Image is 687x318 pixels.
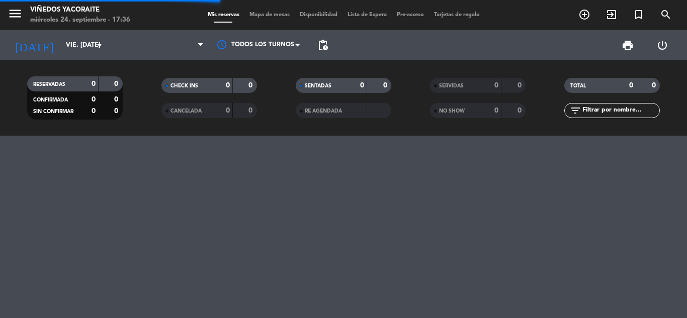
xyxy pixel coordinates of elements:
i: search [660,9,672,21]
span: print [622,39,634,51]
span: pending_actions [317,39,329,51]
strong: 0 [248,107,254,114]
span: NO SHOW [439,109,465,114]
strong: 0 [226,107,230,114]
span: Mis reservas [203,12,244,18]
strong: 0 [226,82,230,89]
div: LOG OUT [645,30,679,60]
i: menu [8,6,23,21]
strong: 0 [494,82,498,89]
span: CANCELADA [170,109,202,114]
span: CONFIRMADA [33,97,68,102]
strong: 0 [652,82,658,89]
i: [DATE] [8,34,61,56]
strong: 0 [383,82,389,89]
i: add_circle_outline [578,9,590,21]
i: exit_to_app [606,9,618,21]
span: TOTAL [570,83,586,88]
strong: 0 [114,80,120,87]
div: miércoles 24. septiembre - 17:36 [30,15,130,25]
strong: 0 [360,82,364,89]
span: Mapa de mesas [244,12,295,18]
input: Filtrar por nombre... [581,105,659,116]
strong: 0 [494,107,498,114]
span: SENTADAS [305,83,331,88]
div: Viñedos Yacoraite [30,5,130,15]
strong: 0 [114,108,120,115]
strong: 0 [114,96,120,103]
span: Tarjetas de regalo [429,12,485,18]
strong: 0 [92,108,96,115]
span: Disponibilidad [295,12,342,18]
span: Lista de Espera [342,12,392,18]
span: SERVIDAS [439,83,464,88]
i: power_settings_new [656,39,668,51]
strong: 0 [629,82,633,89]
strong: 0 [92,80,96,87]
span: CHECK INS [170,83,198,88]
strong: 0 [248,82,254,89]
span: Pre-acceso [392,12,429,18]
i: turned_in_not [633,9,645,21]
strong: 0 [518,82,524,89]
i: filter_list [569,104,581,117]
strong: 0 [518,107,524,114]
span: RESERVADAS [33,82,65,87]
i: arrow_drop_down [94,39,106,51]
span: RE AGENDADA [305,109,342,114]
strong: 0 [92,96,96,103]
button: menu [8,6,23,25]
span: SIN CONFIRMAR [33,109,73,114]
